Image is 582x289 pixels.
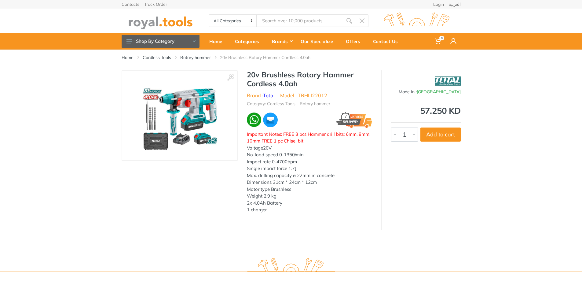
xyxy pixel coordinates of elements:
[117,13,204,29] img: royal.tools Logo
[231,35,268,48] div: Categories
[268,35,296,48] div: Brands
[205,35,231,48] div: Home
[391,89,461,95] div: Made In :
[231,33,268,50] a: Categories
[373,13,461,29] img: royal.tools Logo
[369,35,406,48] div: Contact Us
[296,33,342,50] a: Our Specialize
[257,14,342,27] input: Site search
[247,193,372,200] div: Weight 2.9 kg
[247,70,372,88] h1: 20v Brushless Rotary Hammer Cordless 4.0ah
[280,92,327,99] li: Model : TRHLI22012
[342,35,369,48] div: Offers
[433,2,444,6] a: Login
[391,106,461,115] div: 57.250 KD
[180,54,211,61] a: Rotary hammer
[439,36,444,40] span: 0
[247,151,372,158] div: No-load speed 0-1350/min
[247,172,372,179] div: Max. drilling capacity ⌀ 22mm in concrete
[247,258,335,275] img: royal.tools Logo
[430,33,446,50] a: 0
[247,165,372,172] div: Single impact force 1.7J
[369,33,406,50] a: Contact Us
[247,113,261,127] img: wa.webp
[417,89,461,94] span: [GEOGRAPHIC_DATA]
[247,200,372,220] div: 2x 4.0Ah Battery 1 charger
[143,54,171,61] a: Cordless Tools
[220,54,320,61] li: 20v Brushless Rotary Hammer Cordless 4.0ah
[247,101,330,107] li: Category: Cordless Tools - Rotary hammer
[205,33,231,50] a: Home
[342,33,369,50] a: Offers
[122,2,139,6] a: Contacts
[247,131,372,220] div: Voltage20V Dimensions 31cm * 24cm * 12cm Motor type Brushless
[144,2,167,6] a: Track Order
[247,92,275,99] li: Brand :
[247,131,370,144] span: Important Notes: FREE 3 pcs Hammer drill bits: 6mm, 8mm, 10mm FREE 1 pc Chisel bit
[247,158,372,165] div: Impact rate 0-4700bpm
[449,2,461,6] a: العربية
[122,54,134,61] a: Home
[263,92,275,98] a: Total
[336,112,372,128] img: express.png
[296,35,342,48] div: Our Specialize
[141,77,218,154] img: Royal Tools - 20v Brushless Rotary Hammer Cordless 4.0ah
[262,112,278,128] img: ma.webp
[209,15,257,27] select: Category
[122,35,199,48] button: Shop By Category
[122,54,461,61] nav: breadcrumb
[420,128,461,142] button: Add to cart
[435,73,461,89] img: Total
